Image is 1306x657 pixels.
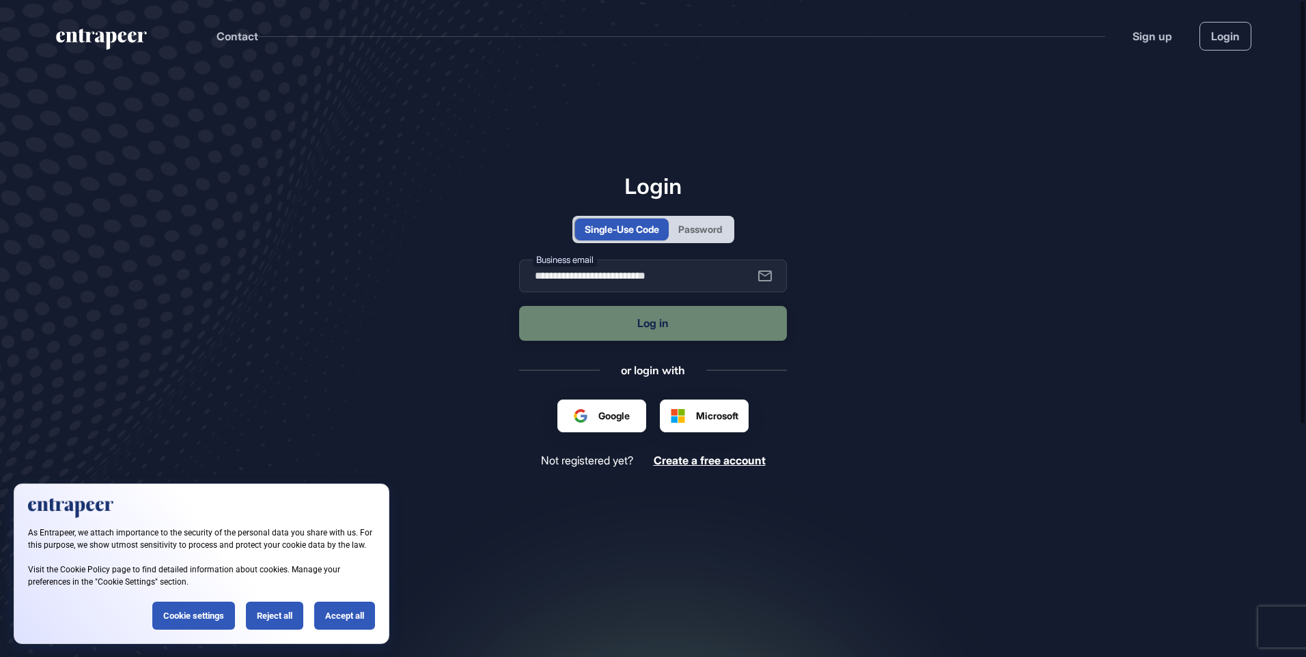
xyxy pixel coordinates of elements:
[678,222,722,236] div: Password
[696,408,738,423] span: Microsoft
[1133,28,1172,44] a: Sign up
[1199,22,1251,51] a: Login
[621,363,685,378] div: or login with
[519,173,787,199] h1: Login
[519,306,787,341] button: Log in
[541,454,633,467] span: Not registered yet?
[55,29,148,55] a: entrapeer-logo
[217,27,258,45] button: Contact
[585,222,659,236] div: Single-Use Code
[533,252,597,266] label: Business email
[654,454,766,467] a: Create a free account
